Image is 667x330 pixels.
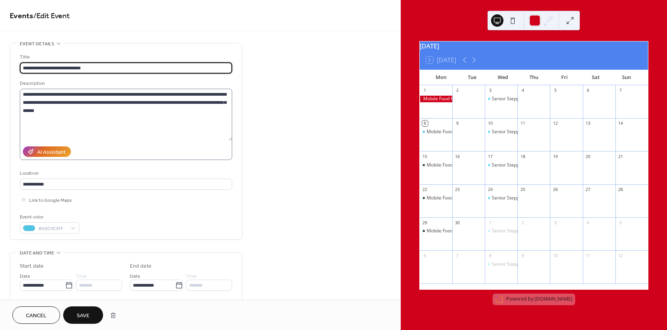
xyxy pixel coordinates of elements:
div: Tue [457,70,488,85]
span: Date [20,272,30,280]
div: Senior Steppers [485,129,517,135]
span: Time [76,272,87,280]
div: Fri [549,70,580,85]
div: Mobile Food Pantry [420,195,452,201]
div: 4 [520,88,526,93]
div: Powered by [506,296,572,302]
div: 11 [520,120,526,126]
div: 12 [552,120,558,126]
span: Time [186,272,197,280]
div: 5 [552,88,558,93]
div: Senior Steppers [485,228,517,234]
div: Senior Steppers [492,228,526,234]
div: 12 [618,253,624,258]
div: Senior Steppers [492,96,526,102]
div: Sun [611,70,642,85]
span: Link to Google Maps [29,196,72,205]
div: 28 [618,187,624,192]
div: Mobile Food Pantry [427,162,468,168]
div: Sat [580,70,611,85]
div: 2 [455,88,460,93]
div: 5 [618,220,624,225]
div: AI Assistant [37,148,65,156]
span: Date [130,272,140,280]
div: 1 [487,220,493,225]
div: 29 [422,220,428,225]
div: 27 [585,187,591,192]
div: 25 [520,187,526,192]
div: End date [130,262,152,270]
div: Location [20,169,231,177]
div: 15 [422,153,428,159]
div: 7 [618,88,624,93]
div: Description [20,79,231,88]
div: Title [20,53,231,61]
div: Thu [518,70,549,85]
div: 3 [487,88,493,93]
div: 11 [585,253,591,258]
div: Mobile Food Pantry [420,162,452,168]
div: Mon [426,70,457,85]
div: 6 [422,253,428,258]
div: Start date [20,262,44,270]
button: Cancel [12,306,60,324]
div: 10 [552,253,558,258]
div: Senior Steppers [492,162,526,168]
span: #50C4E3FF [38,225,67,233]
div: 2 [520,220,526,225]
div: 22 [422,187,428,192]
div: Wed [488,70,519,85]
div: Mobile Food Pantry [420,228,452,234]
div: Mobile Food Pantry [427,228,468,234]
div: Senior Steppers [492,195,526,201]
div: 18 [520,153,526,159]
div: 10 [487,120,493,126]
div: 8 [422,120,428,126]
div: 23 [455,187,460,192]
div: 21 [618,153,624,159]
div: Mobile Food Pantry [427,195,468,201]
div: 19 [552,153,558,159]
div: 7 [455,253,460,258]
div: 3 [552,220,558,225]
div: 9 [455,120,460,126]
div: Senior Steppers [485,162,517,168]
div: 30 [455,220,460,225]
span: / Edit Event [33,9,70,24]
div: 14 [618,120,624,126]
div: 6 [585,88,591,93]
span: Date and time [20,249,54,257]
div: 24 [487,187,493,192]
div: 20 [585,153,591,159]
div: 1 [422,88,428,93]
div: 26 [552,187,558,192]
span: Cancel [26,312,47,320]
div: Senior Steppers [485,261,517,268]
div: Event color [20,213,78,221]
div: Mobile Food Pantry - NO FOOD PASSOUT "HOLIDAY" [420,96,452,102]
div: Senior Steppers [492,261,526,268]
div: Mobile Food Pantry [420,129,452,135]
span: Event details [20,40,54,48]
div: Senior Steppers [492,129,526,135]
button: AI Assistant [23,146,71,157]
a: [DOMAIN_NAME] [534,296,572,302]
div: 16 [455,153,460,159]
div: 13 [585,120,591,126]
div: 4 [585,220,591,225]
div: 9 [520,253,526,258]
a: Events [10,9,33,24]
div: 17 [487,153,493,159]
div: Senior Steppers [485,96,517,102]
span: Save [77,312,90,320]
div: Senior Steppers [485,195,517,201]
div: 8 [487,253,493,258]
div: Mobile Food Pantry [427,129,468,135]
div: [DATE] [420,41,648,51]
button: Save [63,306,103,324]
